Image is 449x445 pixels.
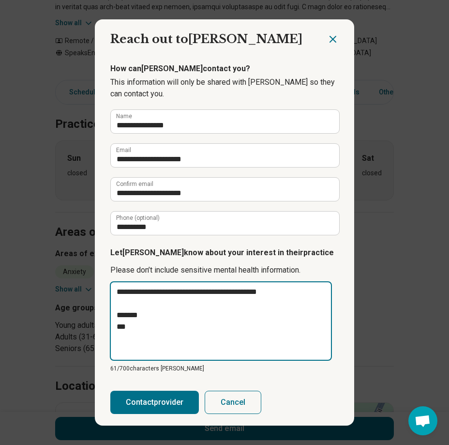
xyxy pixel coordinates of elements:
[116,113,132,119] label: Name
[110,63,339,75] p: How can [PERSON_NAME] contact you?
[110,32,302,46] span: Reach out to [PERSON_NAME]
[327,33,339,45] button: Close dialog
[116,215,160,221] label: Phone (optional)
[110,247,339,259] p: Let [PERSON_NAME] know about your interest in their practice
[110,77,339,100] p: This information will only be shared with [PERSON_NAME] so they can contact you.
[110,364,339,373] p: 61/ 700 characters [PERSON_NAME]
[116,181,153,187] label: Confirm email
[110,391,199,414] button: Contactprovider
[110,264,339,276] p: Please don’t include sensitive mental health information.
[205,391,261,414] button: Cancel
[116,147,131,153] label: Email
